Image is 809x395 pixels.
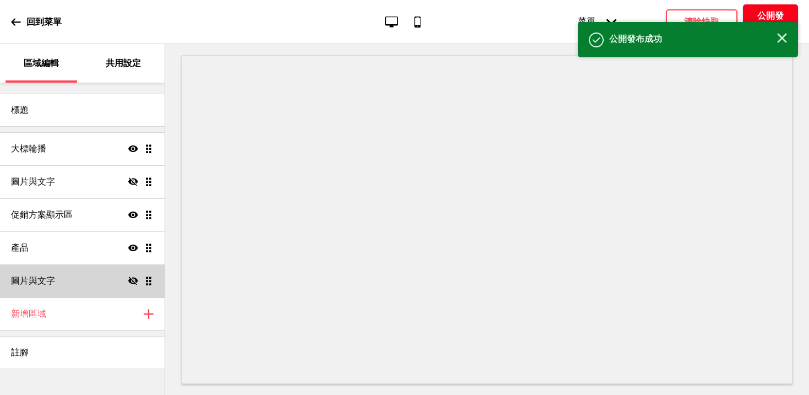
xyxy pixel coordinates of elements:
button: 清除快取 [666,9,737,35]
h4: 註腳 [11,347,29,359]
h4: 標題 [11,104,29,116]
h4: 清除快取 [684,16,719,28]
a: 回到菜單 [11,7,62,37]
h4: 圖片與文字 [11,275,55,287]
h4: 產品 [11,242,29,254]
p: 共用設定 [106,57,141,69]
p: 回到菜單 [26,16,62,28]
p: 區域編輯 [24,57,59,69]
h4: 大標輪播 [11,143,46,155]
div: 菜單 [567,5,627,39]
h4: 圖片與文字 [11,176,55,188]
h4: 公開發佈 [754,10,787,34]
h4: 新增區域 [11,308,46,320]
button: 公開發佈 [743,4,798,40]
h4: 促銷方案顯示區 [11,209,73,221]
h4: 公開發布成功 [609,33,777,45]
